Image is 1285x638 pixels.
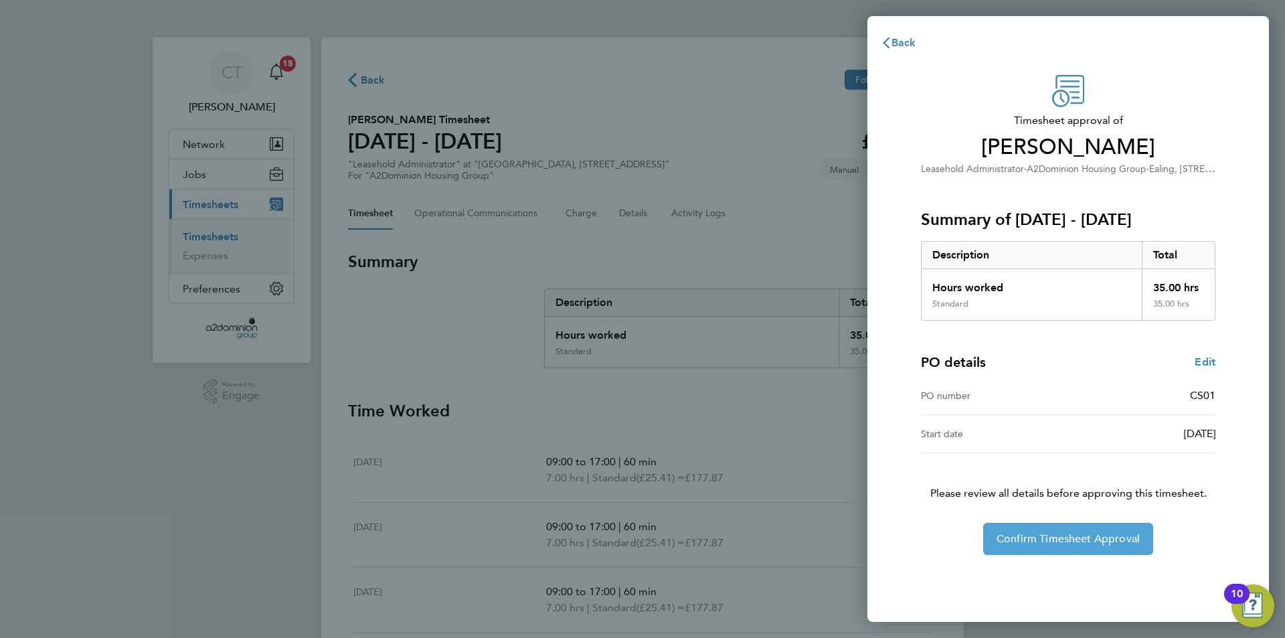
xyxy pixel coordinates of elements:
[1195,355,1215,368] span: Edit
[921,353,986,372] h4: PO details
[1142,242,1215,268] div: Total
[921,388,1068,404] div: PO number
[905,453,1231,501] p: Please review all details before approving this timesheet.
[1149,162,1265,175] span: Ealing, [STREET_ADDRESS]
[1231,594,1243,611] div: 10
[1027,163,1146,175] span: A2Dominion Housing Group
[921,112,1215,129] span: Timesheet approval of
[997,532,1140,546] span: Confirm Timesheet Approval
[1190,389,1215,402] span: CS01
[983,523,1153,555] button: Confirm Timesheet Approval
[921,134,1215,161] span: [PERSON_NAME]
[921,241,1215,321] div: Summary of 15 - 21 Sep 2025
[1068,426,1215,442] div: [DATE]
[1146,163,1149,175] span: ·
[1142,269,1215,299] div: 35.00 hrs
[1231,584,1274,627] button: Open Resource Center, 10 new notifications
[921,209,1215,230] h3: Summary of [DATE] - [DATE]
[867,29,930,56] button: Back
[921,163,1024,175] span: Leasehold Administrator
[922,269,1142,299] div: Hours worked
[1142,299,1215,320] div: 35.00 hrs
[922,242,1142,268] div: Description
[932,299,968,309] div: Standard
[1024,163,1027,175] span: ·
[1195,354,1215,370] a: Edit
[921,426,1068,442] div: Start date
[891,36,916,49] span: Back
